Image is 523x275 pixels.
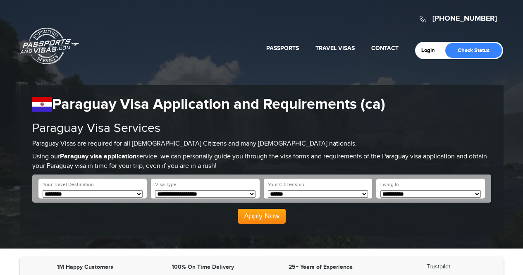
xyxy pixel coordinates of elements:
label: Your Travel Destination [43,181,94,188]
p: Using our service, we can personally guide you through the visa forms and requirements of the Par... [32,152,491,171]
a: Contact [371,45,399,52]
a: Passports [266,45,299,52]
strong: 25+ Years of Experience [289,263,353,270]
label: Living In [380,181,399,188]
a: Trustpilot [427,263,450,270]
button: Apply Now [238,209,286,224]
strong: 1M Happy Customers [57,263,113,270]
label: Your Citizenship [268,181,304,188]
strong: Paraguay visa application [60,153,136,160]
a: Check Status [445,43,502,58]
strong: 100% On Time Delivery [172,263,234,270]
a: [PHONE_NUMBER] [432,14,497,23]
a: Travel Visas [315,45,355,52]
label: Visa Type [155,181,177,188]
h1: Paraguay Visa Application and Requirements (ca) [32,96,491,113]
h2: Paraguay Visa Services [32,122,491,135]
a: Passports & [DOMAIN_NAME] [20,27,79,65]
p: Paraguay Visas are required for all [DEMOGRAPHIC_DATA] Citizens and many [DEMOGRAPHIC_DATA] natio... [32,139,491,149]
a: Login [421,47,441,54]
